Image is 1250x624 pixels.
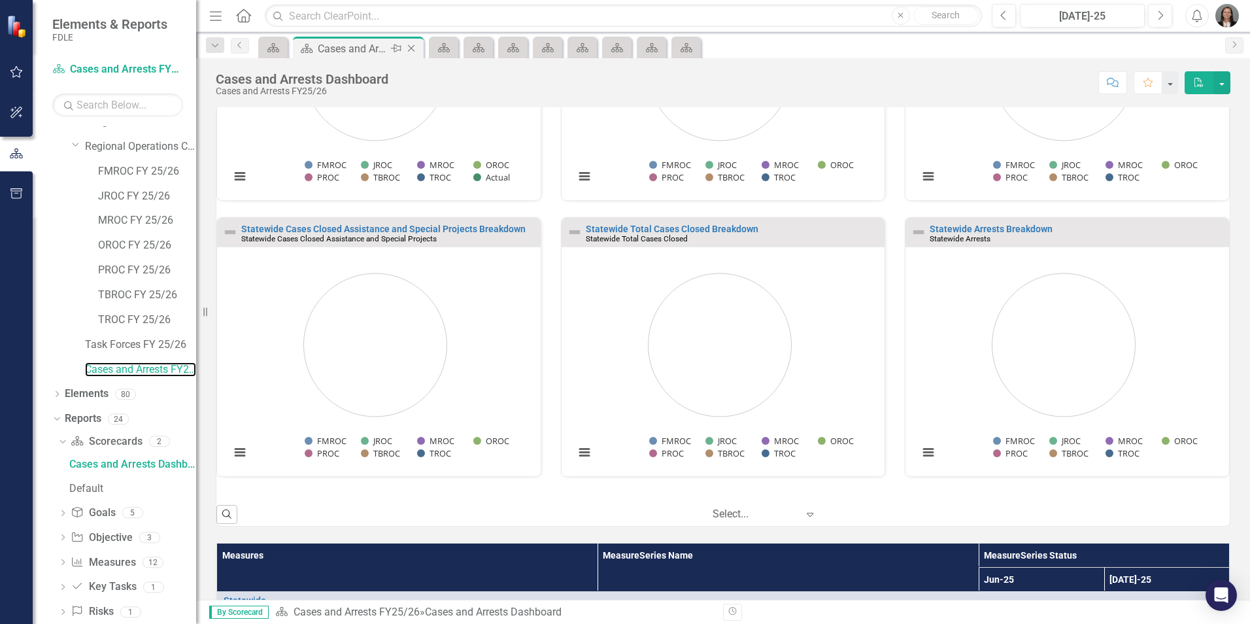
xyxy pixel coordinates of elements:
[762,447,796,459] button: Show TROC
[575,443,594,462] button: View chart menu, Chart
[705,159,737,171] button: Show JROC
[120,606,141,617] div: 1
[930,234,990,243] small: Statewide Arrests
[993,171,1028,183] button: Show PROC
[762,435,799,447] button: Show MROC
[575,167,594,186] button: View chart menu, Chart
[98,164,196,179] a: FMROC FY 25/26
[1049,171,1089,183] button: Show TBROC
[71,434,142,449] a: Scorecards
[818,159,854,171] button: Show OROC
[231,443,249,462] button: View chart menu, Chart
[98,213,196,228] a: MROC FY 25/26
[993,447,1028,459] button: Show PROC
[473,159,510,171] button: Show OROC
[1020,4,1145,27] button: [DATE]-25
[52,32,167,43] small: FDLE
[305,435,346,447] button: Show FMROC
[241,224,526,234] a: Statewide Cases Closed Assistance and Special Projects Breakdown
[361,171,401,183] button: Show TBROC
[1106,171,1140,183] button: Show TROC
[649,171,684,183] button: Show PROC
[65,411,101,426] a: Reports
[108,413,129,425] div: 24
[305,171,340,183] button: Show PROC
[762,171,796,183] button: Show TROC
[568,260,871,473] svg: Interactive chart
[71,580,136,595] a: Key Tasks
[115,389,136,400] div: 80
[217,592,1230,616] td: Double-Click to Edit Right Click for Context Menu
[71,530,132,546] a: Objective
[1106,447,1140,459] button: Show TROC
[705,171,745,183] button: Show TBROC
[224,260,534,473] div: Chart. Highcharts interactive chart.
[361,435,393,447] button: Show JROC
[71,604,113,619] a: Risks
[818,435,854,447] button: Show OROC
[930,224,1053,234] a: Statewide Arrests Breakdown
[224,260,527,473] svg: Interactive chart
[216,72,388,86] div: Cases and Arrests Dashboard
[1106,159,1143,171] button: Show MROC
[568,260,879,473] div: Chart. Highcharts interactive chart.
[912,260,1223,473] div: Chart. Highcharts interactive chart.
[649,447,684,459] button: Show PROC
[231,167,249,186] button: View chart menu, Chart
[318,41,388,57] div: Cases and Arrests Dashboard
[209,606,269,619] span: By Scorecard
[52,94,183,116] input: Search Below...
[919,443,937,462] button: View chart menu, Chart
[305,447,340,459] button: Show PROC
[473,435,510,447] button: Show OROC
[98,313,196,328] a: TROC FY 25/26
[417,435,454,447] button: Show MROC
[762,159,799,171] button: Show MROC
[216,86,388,96] div: Cases and Arrests FY25/26
[222,224,238,240] img: Not Defined
[567,224,583,240] img: Not Defined
[932,10,960,20] span: Search
[1215,4,1239,27] img: Barrett Espino
[71,506,115,521] a: Goals
[98,238,196,253] a: OROC FY 25/26
[52,62,183,77] a: Cases and Arrests FY25/26
[149,436,170,447] div: 2
[1049,447,1089,459] button: Show TBROC
[919,167,937,186] button: View chart menu, Chart
[649,435,691,447] button: Show FMROC
[122,508,143,519] div: 5
[305,159,346,171] button: Show FMROC
[85,139,196,154] a: Regional Operations Centers FY 25/26
[1049,159,1081,171] button: Show JROC
[1024,9,1140,24] div: [DATE]-25
[993,435,1035,447] button: Show FMROC
[143,581,164,593] div: 1
[1206,580,1237,611] div: Open Intercom Messenger
[361,159,393,171] button: Show JROC
[85,338,196,353] a: Task Forces FY 25/26
[69,459,196,470] div: Cases and Arrests Dashboard
[705,435,737,447] button: Show JROC
[98,189,196,204] a: JROC FY 25/26
[143,557,163,568] div: 12
[66,478,196,499] a: Default
[417,447,452,459] button: Show TROC
[425,606,562,618] div: Cases and Arrests Dashboard
[473,171,510,183] button: Show Actual
[649,159,691,171] button: Show FMROC
[417,171,452,183] button: Show TROC
[65,387,109,402] a: Elements
[913,7,979,25] button: Search
[1162,435,1198,447] button: Show OROC
[241,234,437,243] small: Statewide Cases Closed Assistance and Special Projects
[7,14,29,37] img: ClearPoint Strategy
[98,288,196,303] a: TBROC FY 25/26
[98,263,196,278] a: PROC FY 25/26
[265,5,982,27] input: Search ClearPoint...
[139,532,160,543] div: 3
[417,159,454,171] button: Show MROC
[275,605,713,620] div: »
[361,447,401,459] button: Show TBROC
